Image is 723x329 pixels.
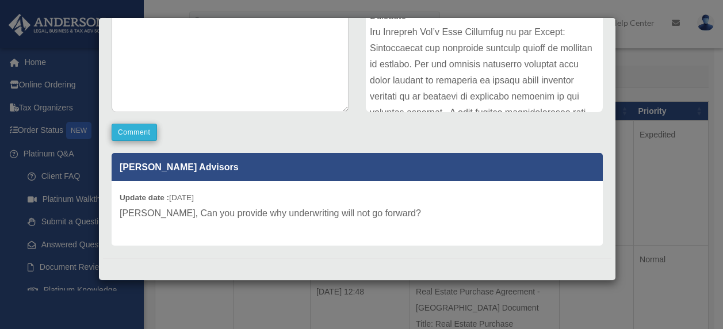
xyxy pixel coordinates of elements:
[112,153,603,181] p: [PERSON_NAME] Advisors
[120,193,169,202] b: Update date :
[120,193,194,202] small: [DATE]
[112,124,157,141] button: Comment
[120,205,595,221] p: [PERSON_NAME], Can you provide why underwriting will not go forward?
